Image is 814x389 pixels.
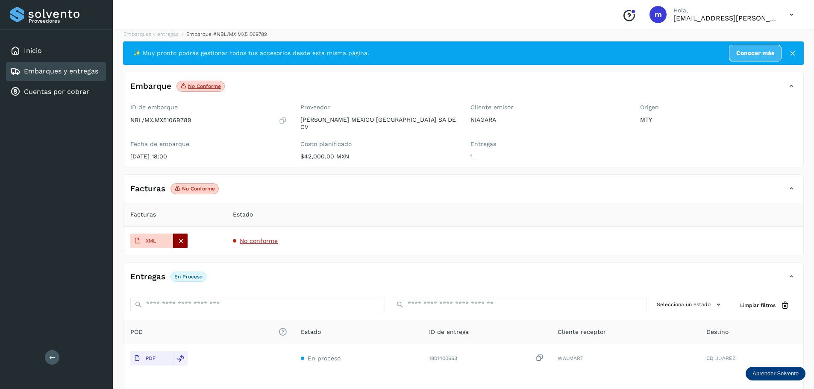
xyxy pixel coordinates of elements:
nav: breadcrumb [123,30,804,38]
span: Limpiar filtros [740,301,776,309]
span: No conforme [240,237,278,244]
div: EntregasEn proceso [123,269,803,291]
span: Destino [706,328,729,336]
button: Limpiar filtros [733,298,796,313]
p: Aprender Solvento [752,370,799,377]
p: [PERSON_NAME] MEXICO [GEOGRAPHIC_DATA] SA DE CV [300,116,457,131]
span: En proceso [308,355,341,362]
label: Origen [640,104,796,111]
button: PDF [130,351,173,366]
span: Estado [233,210,253,219]
p: NIAGARA [470,116,627,123]
div: Embarques y entregas [6,62,106,81]
a: Conocer más [729,45,782,61]
h4: Entregas [130,272,165,282]
h4: Facturas [130,184,165,194]
p: merobles@fletes-mexico.com [673,14,776,22]
div: Cuentas por cobrar [6,82,106,101]
p: [DATE] 18:00 [130,153,287,160]
div: Reemplazar POD [173,351,188,366]
span: POD [130,328,287,336]
h4: Embarque [130,82,171,91]
button: Selecciona un estado [653,298,726,312]
td: CD JUAREZ [699,344,803,372]
a: Embarques y entregas [24,67,98,75]
span: ✨ Muy pronto podrás gestionar todos tus accesorios desde esta misma página. [133,49,369,58]
td: WALMART [551,344,699,372]
p: MTY [640,116,796,123]
p: Proveedores [29,18,103,24]
span: Facturas [130,210,156,219]
p: En proceso [174,274,203,280]
label: ID de embarque [130,104,287,111]
label: Entregas [470,140,627,148]
p: XML [146,238,156,244]
p: PDF [146,355,156,361]
p: No conforme [188,83,221,89]
div: EmbarqueNo conforme [123,79,803,100]
p: 1 [470,153,627,160]
p: NBL/MX.MX51069789 [130,117,191,124]
div: Inicio [6,41,106,60]
button: XML [130,234,173,248]
div: 1801400663 [429,354,544,363]
p: Hola, [673,7,776,14]
span: ID de entrega [429,328,469,336]
a: Embarques y entregas [123,31,179,37]
div: Eliminar asociación [173,234,188,248]
label: Proveedor [300,104,457,111]
label: Costo planificado [300,140,457,148]
label: Fecha de embarque [130,140,287,148]
label: Cliente emisor [470,104,627,111]
p: $42,000.00 MXN [300,153,457,160]
span: Estado [301,328,321,336]
a: Cuentas por cobrar [24,88,89,96]
span: Cliente receptor [558,328,606,336]
span: Embarque #NBL/MX.MX51069789 [186,31,267,37]
p: No conforme [182,186,215,192]
div: FacturasNo conforme [123,181,803,203]
div: Aprender Solvento [746,367,805,380]
a: Inicio [24,47,42,55]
